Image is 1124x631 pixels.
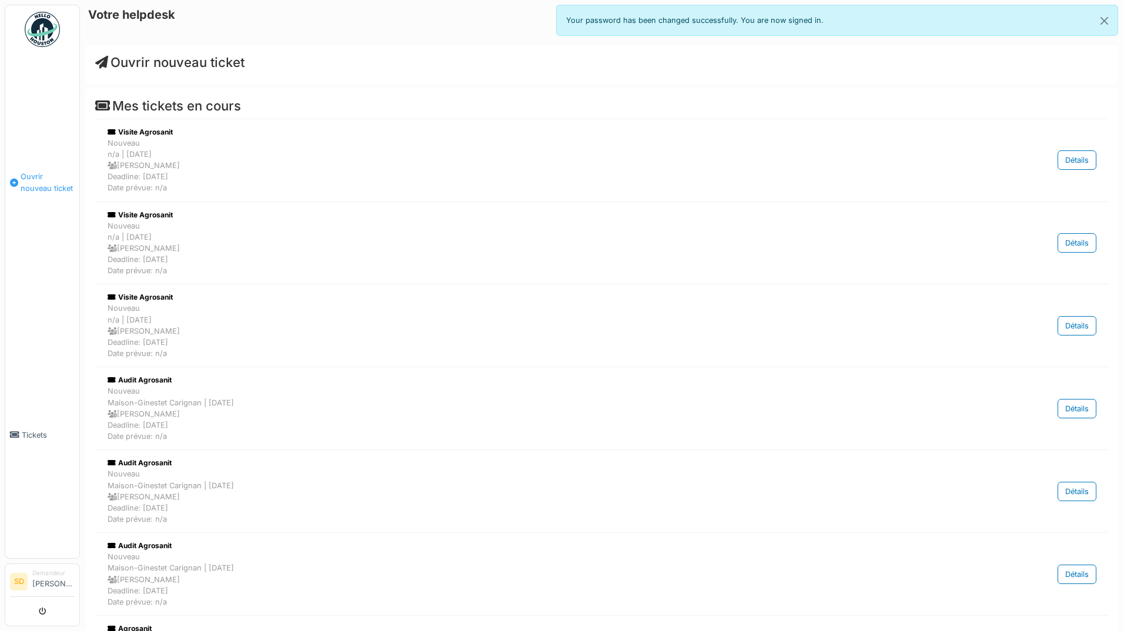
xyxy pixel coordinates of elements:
[10,573,28,590] li: SD
[105,289,1099,362] a: Visite Agrosanit Nouveaun/a | [DATE] [PERSON_NAME]Deadline: [DATE]Date prévue: n/a Détails
[105,207,1099,280] a: Visite Agrosanit Nouveaun/a | [DATE] [PERSON_NAME]Deadline: [DATE]Date prévue: n/a Détails
[108,303,952,359] div: Nouveau n/a | [DATE] [PERSON_NAME] Deadline: [DATE] Date prévue: n/a
[105,455,1099,528] a: Audit Agrosanit NouveauMaison-Ginestet Carignan | [DATE] [PERSON_NAME]Deadline: [DATE]Date prévue...
[25,12,60,47] img: Badge_color-CXgf-gQk.svg
[108,210,952,220] div: Visite Agrosanit
[108,127,952,137] div: Visite Agrosanit
[22,429,75,441] span: Tickets
[95,98,1109,113] h4: Mes tickets en cours
[108,541,952,551] div: Audit Agrosanit
[108,220,952,277] div: Nouveau n/a | [DATE] [PERSON_NAME] Deadline: [DATE] Date prévue: n/a
[21,171,75,193] span: Ouvrir nouveau ticket
[108,292,952,303] div: Visite Agrosanit
[556,5,1118,36] div: Your password has been changed successfully. You are now signed in.
[108,551,952,607] div: Nouveau Maison-Ginestet Carignan | [DATE] [PERSON_NAME] Deadline: [DATE] Date prévue: n/a
[105,124,1099,197] a: Visite Agrosanit Nouveaun/a | [DATE] [PERSON_NAME]Deadline: [DATE]Date prévue: n/a Détails
[108,137,952,194] div: Nouveau n/a | [DATE] [PERSON_NAME] Deadline: [DATE] Date prévue: n/a
[5,311,79,558] a: Tickets
[1091,5,1118,36] button: Close
[105,372,1099,445] a: Audit Agrosanit NouveauMaison-Ginestet Carignan | [DATE] [PERSON_NAME]Deadline: [DATE]Date prévue...
[1058,482,1096,501] div: Détails
[108,458,952,468] div: Audit Agrosanit
[108,375,952,385] div: Audit Agrosanit
[105,538,1099,610] a: Audit Agrosanit NouveauMaison-Ginestet Carignan | [DATE] [PERSON_NAME]Deadline: [DATE]Date prévue...
[1058,233,1096,253] div: Détails
[32,569,75,594] li: [PERSON_NAME]
[108,385,952,442] div: Nouveau Maison-Ginestet Carignan | [DATE] [PERSON_NAME] Deadline: [DATE] Date prévue: n/a
[10,569,75,597] a: SD Demandeur[PERSON_NAME]
[1058,316,1096,335] div: Détails
[95,55,245,70] a: Ouvrir nouveau ticket
[5,53,79,311] a: Ouvrir nouveau ticket
[88,8,175,22] h6: Votre helpdesk
[1058,399,1096,418] div: Détails
[108,468,952,525] div: Nouveau Maison-Ginestet Carignan | [DATE] [PERSON_NAME] Deadline: [DATE] Date prévue: n/a
[32,569,75,578] div: Demandeur
[1058,565,1096,584] div: Détails
[1058,150,1096,170] div: Détails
